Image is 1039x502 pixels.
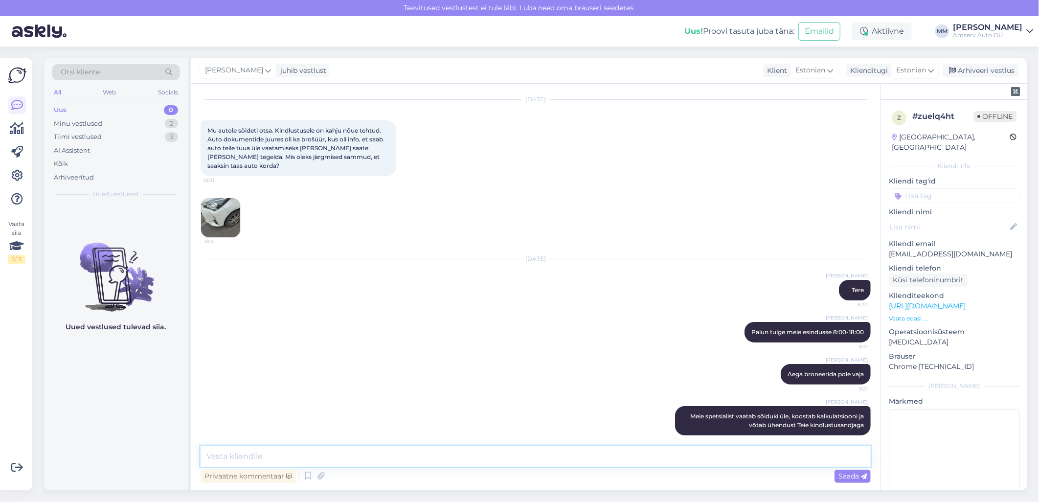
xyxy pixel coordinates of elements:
[897,114,901,121] span: z
[101,86,118,99] div: Web
[54,105,67,115] div: Uus
[896,65,926,76] span: Estonian
[889,188,1019,203] input: Lisa tag
[207,127,384,169] span: Mu autole sõideti otsa. Kindlustusele on kahju nõue tehtud. Auto dokumentide juures oli ka brošüü...
[788,370,864,378] span: Aega broneerida pole vaja
[889,327,1019,337] p: Operatsioonisüsteem
[201,95,871,104] div: [DATE]
[798,22,840,41] button: Emailid
[690,412,865,429] span: Meie spetsialist vaatab sõiduki üle, koostab kalkulatsiooni ja võtab ühendust Teie kindlustusandjaga
[684,25,794,37] div: Proovi tasuta juba täna:
[203,177,240,184] span: 18:31
[156,86,180,99] div: Socials
[8,255,25,264] div: 2 / 3
[54,146,90,156] div: AI Assistent
[846,66,888,76] div: Klienditugi
[889,263,1019,274] p: Kliendi telefon
[953,23,1033,39] a: [PERSON_NAME]Amserv Auto OÜ
[826,314,868,321] span: [PERSON_NAME]
[8,220,25,264] div: Vaata siia
[889,274,968,287] div: Küsi telefoninumbrit
[751,328,864,336] span: Palun tulge meie esindusse 8:00-18:00
[838,472,867,480] span: Saada
[935,24,949,38] div: MM
[831,301,868,308] span: 8:20
[831,436,868,443] span: 8:23
[831,343,868,350] span: 8:21
[54,132,102,142] div: Tiimi vestlused
[889,351,1019,362] p: Brauser
[8,66,26,85] img: Askly Logo
[684,26,703,36] b: Uus!
[54,173,94,183] div: Arhiveeritud
[852,286,864,294] span: Tere
[889,249,1019,259] p: [EMAIL_ADDRESS][DOMAIN_NAME]
[165,119,178,129] div: 2
[953,23,1022,31] div: [PERSON_NAME]
[943,64,1018,77] div: Arhiveeri vestlus
[912,111,973,122] div: # zuelq4ht
[61,67,100,77] span: Otsi kliente
[54,119,102,129] div: Minu vestlused
[826,356,868,364] span: [PERSON_NAME]
[889,222,1008,232] input: Lisa nimi
[889,161,1019,170] div: Kliendi info
[889,239,1019,249] p: Kliendi email
[889,314,1019,323] p: Vaata edasi ...
[892,132,1010,153] div: [GEOGRAPHIC_DATA], [GEOGRAPHIC_DATA]
[889,337,1019,347] p: [MEDICAL_DATA]
[826,398,868,406] span: [PERSON_NAME]
[889,207,1019,217] p: Kliendi nimi
[66,322,166,332] p: Uued vestlused tulevad siia.
[889,301,966,310] a: [URL][DOMAIN_NAME]
[826,272,868,279] span: [PERSON_NAME]
[52,86,63,99] div: All
[1011,87,1020,96] img: zendesk
[165,132,178,142] div: 3
[204,238,241,245] span: 18:31
[889,396,1019,407] p: Märkmed
[205,65,263,76] span: [PERSON_NAME]
[889,362,1019,372] p: Chrome [TECHNICAL_ID]
[201,470,296,483] div: Privaatne kommentaar
[889,382,1019,390] div: [PERSON_NAME]
[276,66,326,76] div: juhib vestlust
[953,31,1022,39] div: Amserv Auto OÜ
[831,385,868,392] span: 8:21
[201,198,240,237] img: Attachment
[201,254,871,263] div: [DATE]
[763,66,787,76] div: Klient
[973,111,1016,122] span: Offline
[93,190,139,199] span: Uued vestlused
[164,105,178,115] div: 0
[889,176,1019,186] p: Kliendi tag'id
[889,291,1019,301] p: Klienditeekond
[852,23,912,40] div: Aktiivne
[44,225,188,313] img: No chats
[54,159,68,169] div: Kõik
[795,65,825,76] span: Estonian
